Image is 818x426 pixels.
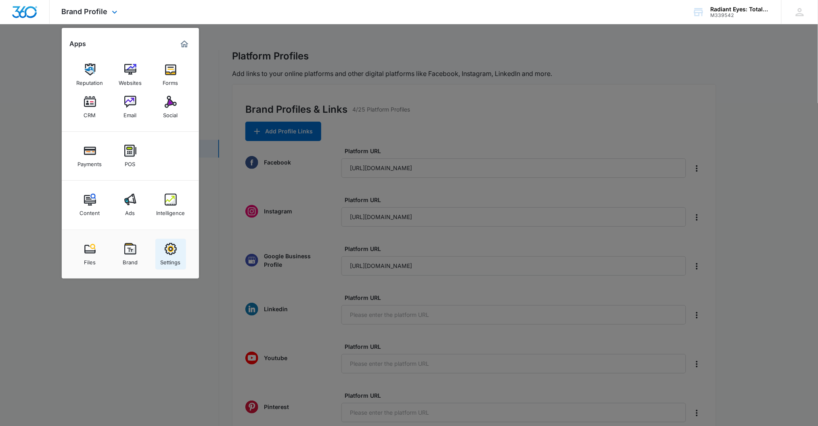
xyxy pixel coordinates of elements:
[115,239,146,270] a: Brand
[155,92,186,122] a: Social
[126,206,135,216] div: Ads
[156,206,185,216] div: Intelligence
[84,108,96,118] div: CRM
[155,59,186,90] a: Forms
[161,255,181,266] div: Settings
[125,157,136,167] div: POS
[711,6,770,13] div: account name
[711,13,770,18] div: account id
[84,255,96,266] div: Files
[124,108,137,118] div: Email
[77,76,103,86] div: Reputation
[75,92,105,122] a: CRM
[123,255,138,266] div: Brand
[115,59,146,90] a: Websites
[115,190,146,220] a: Ads
[75,141,105,171] a: Payments
[119,76,142,86] div: Websites
[163,76,178,86] div: Forms
[115,141,146,171] a: POS
[78,157,102,167] div: Payments
[75,190,105,220] a: Content
[80,206,100,216] div: Content
[163,108,178,118] div: Social
[115,92,146,122] a: Email
[75,239,105,270] a: Files
[62,7,108,16] span: Brand Profile
[178,38,191,51] a: Marketing 360® Dashboard
[155,239,186,270] a: Settings
[75,59,105,90] a: Reputation
[155,190,186,220] a: Intelligence
[70,40,86,48] h2: Apps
